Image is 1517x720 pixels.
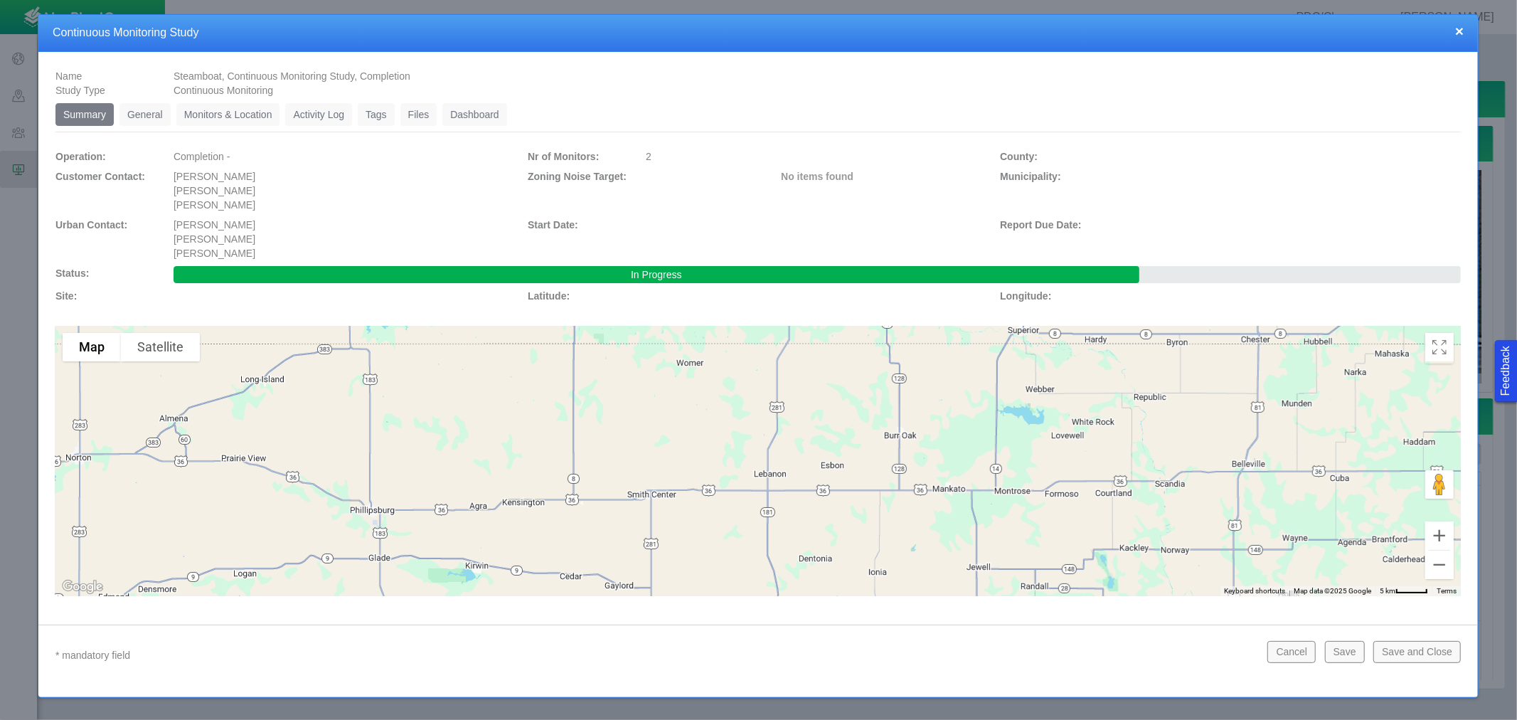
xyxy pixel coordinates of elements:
[1224,586,1285,596] button: Keyboard shortcuts
[59,578,106,596] img: Google
[285,103,352,126] a: Activity Log
[1325,641,1365,662] button: Save
[121,333,200,361] button: Show satellite imagery
[174,199,255,211] span: [PERSON_NAME]
[400,103,437,126] a: Files
[59,578,106,596] a: Open this area in Google Maps (opens a new window)
[174,266,1139,283] div: In Progress
[55,70,82,82] span: Name
[1455,23,1464,38] button: close
[174,70,410,82] span: Steamboat, Continuous Monitoring Study, Completion
[119,103,171,126] a: General
[528,219,578,231] span: Start Date:
[646,151,651,162] span: 2
[63,333,121,361] button: Show street map
[174,151,230,162] span: Completion -
[1267,641,1316,662] button: Cancel
[781,169,853,184] label: No items found
[528,290,570,302] span: Latitude:
[174,219,255,231] span: [PERSON_NAME]
[528,151,599,162] span: Nr of Monitors:
[55,151,106,162] span: Operation:
[1000,171,1061,182] span: Municipality:
[174,248,255,259] span: [PERSON_NAME]
[174,85,273,96] span: Continuous Monitoring
[528,171,627,182] span: Zoning Noise Target:
[174,233,255,245] span: [PERSON_NAME]
[1000,151,1038,162] span: County:
[1000,290,1051,302] span: Longitude:
[55,290,77,302] span: Site:
[1375,586,1432,596] button: Map Scale: 5 km per 42 pixels
[55,647,1256,665] p: * mandatory field
[1425,551,1454,579] button: Zoom out
[1425,470,1454,499] button: Drag Pegman onto the map to open Street View
[53,26,1464,41] h4: Continuous Monitoring Study
[1000,219,1081,231] span: Report Due Date:
[1425,333,1454,361] button: Toggle Fullscreen in browser window
[1437,587,1457,595] a: Terms
[55,219,127,231] span: Urban Contact:
[174,171,255,182] span: [PERSON_NAME]
[442,103,507,126] a: Dashboard
[55,85,105,96] span: Study Type
[358,103,395,126] a: Tags
[55,171,145,182] span: Customer Contact:
[174,185,255,196] span: [PERSON_NAME]
[1425,522,1454,550] button: Zoom in
[1373,641,1461,662] button: Save and Close
[55,268,89,279] span: Status:
[55,103,114,126] a: Summary
[1294,587,1371,595] span: Map data ©2025 Google
[1380,587,1395,595] span: 5 km
[176,103,280,126] a: Monitors & Location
